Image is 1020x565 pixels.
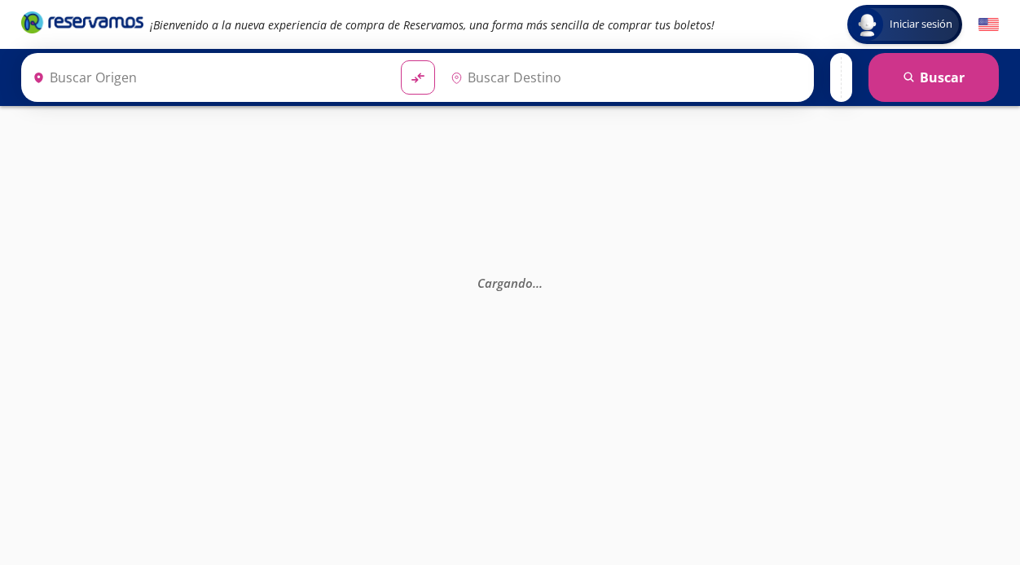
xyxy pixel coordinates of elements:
em: Cargando [477,274,543,290]
button: Buscar [868,53,999,102]
span: Iniciar sesión [883,16,959,33]
input: Buscar Destino [444,57,806,98]
input: Buscar Origen [26,57,388,98]
button: English [978,15,999,35]
i: Brand Logo [21,10,143,34]
span: . [539,274,543,290]
a: Brand Logo [21,10,143,39]
span: . [533,274,536,290]
em: ¡Bienvenido a la nueva experiencia de compra de Reservamos, una forma más sencilla de comprar tus... [150,17,714,33]
span: . [536,274,539,290]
